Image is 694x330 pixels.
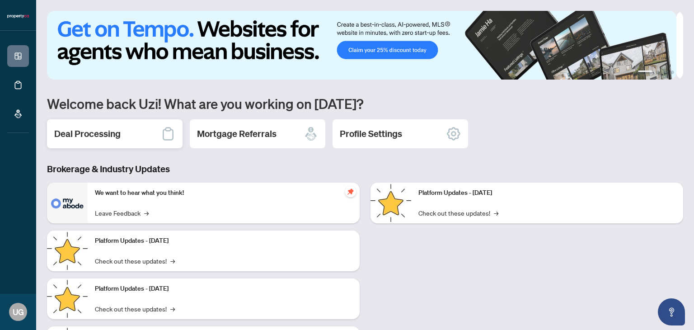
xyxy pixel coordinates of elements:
img: We want to hear what you think! [47,183,88,223]
h2: Mortgage Referrals [197,127,277,140]
button: 4 [671,71,674,74]
h1: Welcome back Uzi! What are you working on [DATE]? [47,95,683,112]
h2: Deal Processing [54,127,121,140]
span: → [494,208,498,218]
button: 1 [638,71,652,74]
img: logo [7,14,29,19]
img: Platform Updates - September 16, 2025 [47,231,88,271]
span: → [170,256,175,266]
img: Platform Updates - July 21, 2025 [47,278,88,319]
p: Platform Updates - [DATE] [95,284,352,294]
p: Platform Updates - [DATE] [418,188,676,198]
a: Check out these updates!→ [95,304,175,314]
button: Open asap [658,298,685,325]
h2: Profile Settings [340,127,402,140]
h3: Brokerage & Industry Updates [47,163,683,175]
p: Platform Updates - [DATE] [95,236,352,246]
span: → [144,208,149,218]
span: pushpin [345,186,356,197]
p: We want to hear what you think! [95,188,352,198]
img: Slide 0 [47,11,676,80]
a: Check out these updates!→ [418,208,498,218]
button: 3 [663,71,667,74]
button: 2 [656,71,660,74]
a: Check out these updates!→ [95,256,175,266]
a: Leave Feedback→ [95,208,149,218]
img: Platform Updates - June 23, 2025 [370,183,411,223]
span: → [170,304,175,314]
span: UG [13,306,24,318]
